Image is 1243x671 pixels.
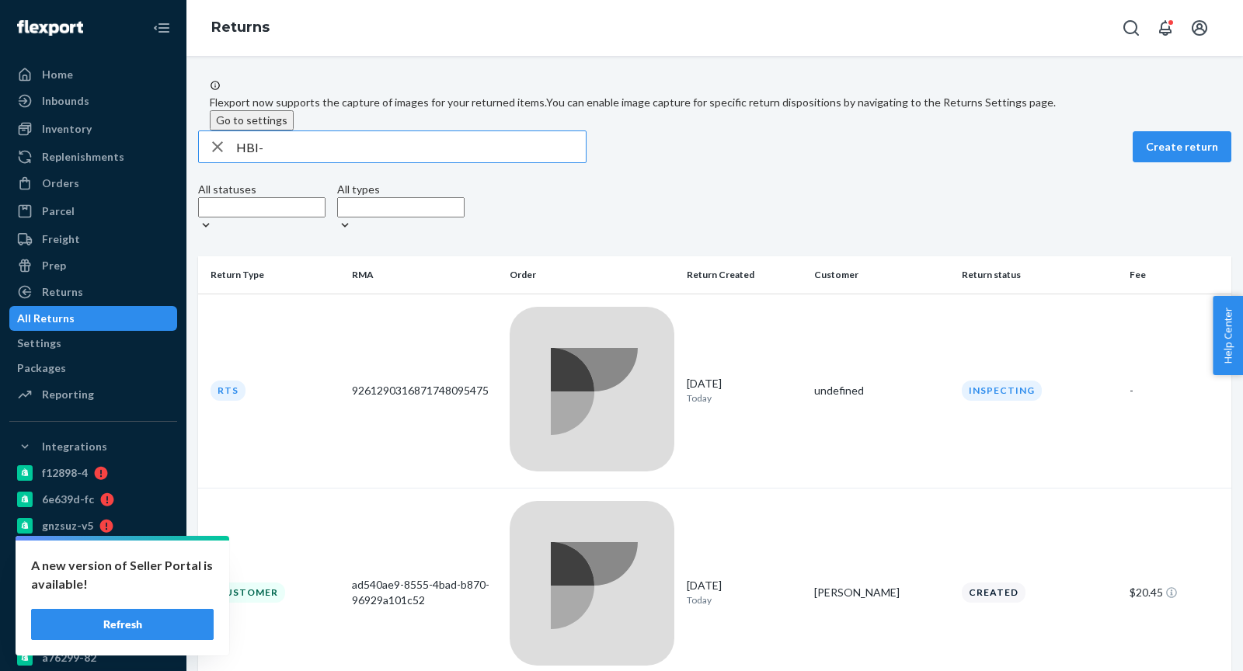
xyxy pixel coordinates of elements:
div: 6e639d-fc [42,492,94,507]
div: All Returns [17,311,75,326]
div: Home [42,67,73,82]
button: Refresh [31,609,214,640]
span: Flexport now supports the capture of images for your returned items. [210,96,546,109]
div: f12898-4 [42,465,88,481]
div: undefined [814,383,949,398]
input: All statuses [198,197,326,217]
a: Home [9,62,177,87]
button: Help Center [1213,296,1243,375]
div: All statuses [198,182,326,197]
a: Replenishments [9,144,177,169]
a: Returns [211,19,270,36]
div: Settings [17,335,61,351]
div: RTS [211,381,245,400]
th: Return status [956,256,1123,294]
div: - [1130,383,1219,398]
div: Integrations [42,439,107,454]
input: Search returns by rma, id, tracking number [236,131,586,162]
a: a76299-82 [9,645,177,670]
div: Inspecting [962,381,1042,400]
div: Freight [42,231,80,247]
div: Replenishments [42,149,124,165]
a: pulsetto [9,619,177,644]
div: Inbounds [42,93,89,109]
th: Return Type [198,256,346,294]
a: Prep [9,253,177,278]
a: 6e639d-fc [9,487,177,512]
th: RMA [346,256,503,294]
a: All Returns [9,306,177,331]
a: Parcel [9,199,177,224]
a: Freight [9,227,177,252]
ol: breadcrumbs [199,5,282,50]
th: Customer [808,256,956,294]
div: Customer [211,582,285,602]
th: Order [503,256,681,294]
div: a76299-82 [42,650,96,666]
a: Inventory [9,116,177,141]
a: Orders [9,171,177,196]
a: f12898-4 [9,461,177,485]
a: Packages [9,356,177,381]
button: Go to settings [210,110,294,130]
a: Amazon [9,566,177,591]
div: Created [962,582,1025,602]
p: Today [687,391,803,405]
p: Today [687,593,803,607]
div: All types [337,182,465,197]
div: [DATE] [687,578,803,607]
button: Open notifications [1150,12,1181,43]
button: Integrations [9,434,177,459]
th: Fee [1123,256,1231,294]
button: Open account menu [1184,12,1215,43]
img: Flexport logo [17,20,83,36]
a: Inbounds [9,89,177,113]
div: Prep [42,258,66,273]
a: Settings [9,331,177,356]
div: 9261290316871748095475 [352,383,497,398]
a: gnzsuz-v5 [9,513,177,538]
div: Packages [17,360,66,376]
input: All types [337,197,465,217]
a: Reporting [9,382,177,407]
div: Inventory [42,121,92,137]
span: You can enable image capture for specific return dispositions by navigating to the Returns Settin... [546,96,1056,109]
a: Deliverr API [9,593,177,617]
div: Returns [42,284,83,300]
a: 5176b9-7b [9,540,177,565]
div: gnzsuz-v5 [42,518,93,534]
div: Parcel [42,203,75,219]
th: Return Created [681,256,809,294]
div: [DATE] [687,376,803,405]
div: Reporting [42,387,94,402]
div: [PERSON_NAME] [814,585,949,600]
button: Open Search Box [1116,12,1147,43]
p: A new version of Seller Portal is available! [31,556,214,593]
div: ad540ae9-8555-4bad-b870-96929a101c52 [352,577,497,608]
button: Create return [1133,131,1231,162]
div: Orders [42,176,79,191]
a: Returns [9,280,177,304]
button: Close Navigation [146,12,177,43]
